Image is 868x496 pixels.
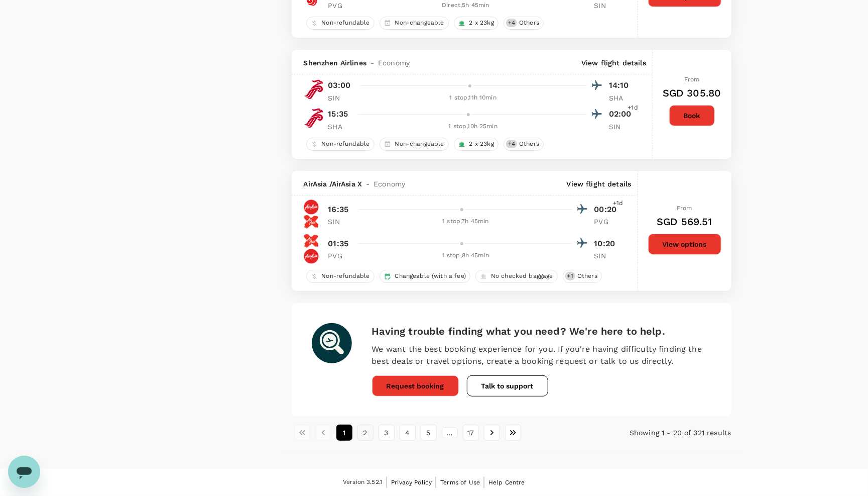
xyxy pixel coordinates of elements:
[304,200,319,215] img: AK
[380,17,449,30] div: Non-changeable
[391,477,432,488] a: Privacy Policy
[304,215,319,230] img: D7
[372,343,711,367] p: We want the best booking experience for you. If you're having difficulty finding the best deals o...
[421,425,437,441] button: Go to page 5
[488,479,525,486] span: Help Centre
[304,249,319,264] img: AK
[328,251,353,261] p: PVG
[565,272,575,280] span: + 1
[581,58,646,68] p: View flight details
[372,323,711,339] h6: Having trouble finding what you need? We're here to help.
[506,140,517,148] span: + 4
[663,85,721,101] h6: SGD 305.80
[504,17,544,30] div: +4Others
[609,122,634,132] p: SIN
[467,375,548,396] button: Talk to support
[306,138,375,151] div: Non-refundable
[594,238,619,250] p: 10:20
[594,204,619,216] p: 00:20
[505,425,521,441] button: Go to last page
[359,93,587,103] div: 1 stop , 11h 10min
[318,140,374,148] span: Non-refundable
[318,272,374,280] span: Non-refundable
[515,19,543,27] span: Others
[304,179,362,189] span: AirAsia / AirAsia X
[609,93,634,103] p: SHA
[343,477,383,487] span: Version 3.52.1
[609,79,634,91] p: 14:10
[584,428,731,438] p: Showing 1 - 20 of 321 results
[454,138,499,151] div: 2 x 23kg
[379,425,395,441] button: Go to page 3
[609,108,634,120] p: 02:00
[487,272,557,280] span: No checked baggage
[391,479,432,486] span: Privacy Policy
[488,477,525,488] a: Help Centre
[669,105,715,126] button: Book
[328,79,351,91] p: 03:00
[573,272,601,280] span: Others
[380,270,470,283] div: Changeable (with a fee)
[684,76,700,83] span: From
[306,270,375,283] div: Non-refundable
[292,425,585,441] nav: pagination navigation
[328,1,353,11] p: PVG
[374,179,405,189] span: Economy
[506,19,517,27] span: + 4
[336,425,352,441] button: page 1
[359,122,587,132] div: 1 stop , 10h 25min
[359,1,572,11] div: Direct , 5h 45min
[318,19,374,27] span: Non-refundable
[304,234,319,249] img: D7
[304,79,324,100] img: ZH
[378,58,410,68] span: Economy
[613,199,623,209] span: +1d
[465,140,498,148] span: 2 x 23kg
[504,138,544,151] div: +4Others
[594,251,619,261] p: SIN
[328,204,349,216] p: 16:35
[328,108,348,120] p: 15:35
[8,456,40,488] iframe: Button to launch messaging window
[454,17,499,30] div: 2 x 23kg
[328,93,353,103] p: SIN
[366,58,378,68] span: -
[465,19,498,27] span: 2 x 23kg
[306,17,375,30] div: Non-refundable
[391,140,448,148] span: Non-changeable
[440,479,480,486] span: Terms of Use
[304,108,324,128] img: ZH
[475,270,558,283] div: No checked baggage
[442,427,458,438] div: …
[400,425,416,441] button: Go to page 4
[362,179,374,189] span: -
[357,425,374,441] button: Go to page 2
[440,477,480,488] a: Terms of Use
[648,234,721,255] button: View options
[328,122,353,132] p: SHA
[391,272,470,280] span: Changeable (with a fee)
[328,238,349,250] p: 01:35
[463,425,479,441] button: Go to page 17
[359,251,572,261] div: 1 stop , 8h 45min
[594,1,619,11] p: SIN
[484,425,500,441] button: Go to next page
[677,205,692,212] span: From
[515,140,543,148] span: Others
[594,217,619,227] p: PVG
[304,58,367,68] span: Shenzhen Airlines
[359,217,572,227] div: 1 stop , 7h 45min
[372,375,459,396] button: Request booking
[657,214,712,230] h6: SGD 569.51
[628,103,638,113] span: +1d
[567,179,632,189] p: View flight details
[563,270,602,283] div: +1Others
[380,138,449,151] div: Non-changeable
[328,217,353,227] p: SIN
[391,19,448,27] span: Non-changeable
